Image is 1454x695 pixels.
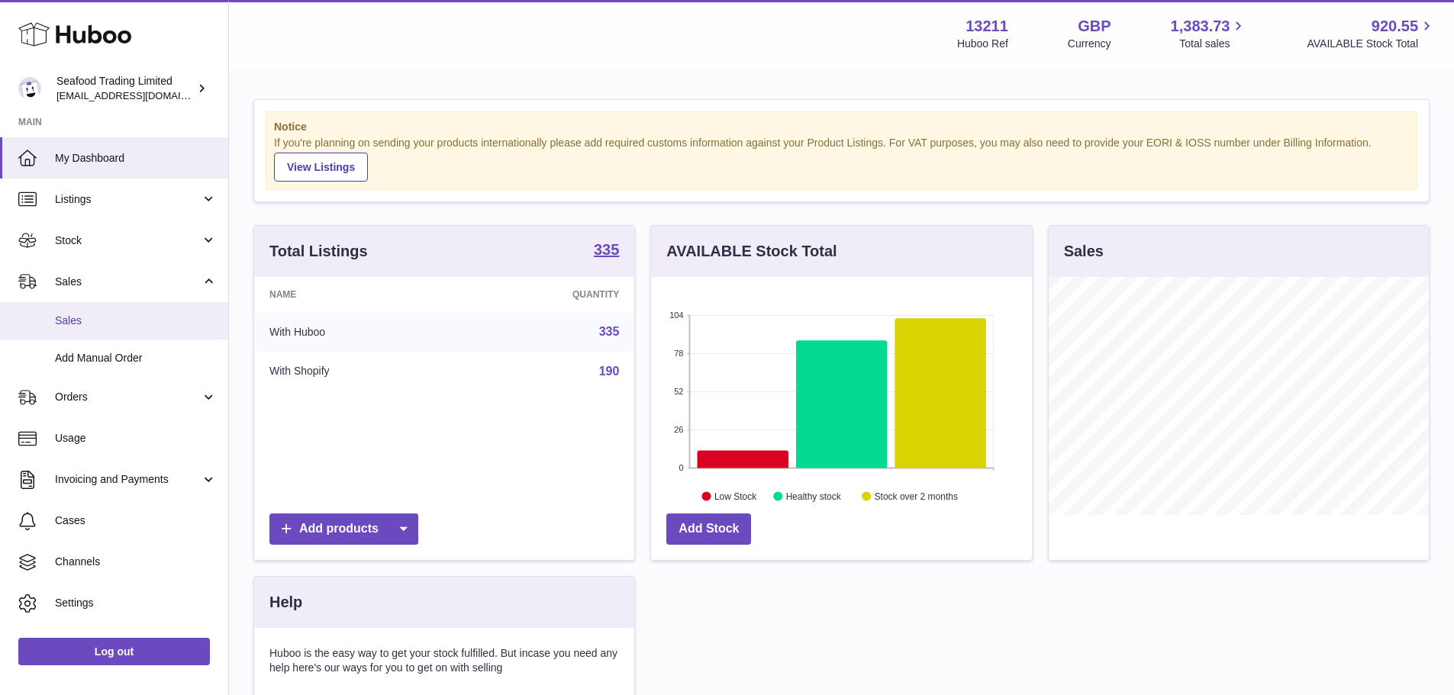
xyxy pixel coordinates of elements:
[55,472,201,487] span: Invoicing and Payments
[1171,16,1230,37] span: 1,383.73
[55,275,201,289] span: Sales
[18,77,41,100] img: internalAdmin-13211@internal.huboo.com
[254,312,459,352] td: With Huboo
[254,277,459,312] th: Name
[714,491,757,501] text: Low Stock
[1078,16,1111,37] strong: GBP
[55,555,217,569] span: Channels
[55,233,201,248] span: Stock
[269,241,368,262] h3: Total Listings
[269,592,302,613] h3: Help
[1179,37,1247,51] span: Total sales
[666,241,837,262] h3: AVAILABLE Stock Total
[594,242,619,260] a: 335
[675,387,684,396] text: 52
[55,351,217,365] span: Add Manual Order
[594,242,619,257] strong: 335
[56,74,194,103] div: Seafood Trading Limited
[274,136,1409,182] div: If you're planning on sending your products internationally please add required customs informati...
[55,314,217,328] span: Sales
[269,646,619,675] p: Huboo is the easy way to get your stock fulfilled. But incase you need any help here's our ways f...
[55,151,217,166] span: My Dashboard
[18,638,210,665] a: Log out
[55,431,217,446] span: Usage
[1307,37,1436,51] span: AVAILABLE Stock Total
[669,310,683,320] text: 104
[56,89,224,101] span: [EMAIL_ADDRESS][DOMAIN_NAME]
[1064,241,1104,262] h3: Sales
[274,153,368,182] a: View Listings
[679,463,684,472] text: 0
[675,425,684,434] text: 26
[55,513,217,528] span: Cases
[666,513,751,545] a: Add Stock
[966,16,1008,37] strong: 13211
[1068,37,1111,51] div: Currency
[55,390,201,404] span: Orders
[1307,16,1436,51] a: 920.55 AVAILABLE Stock Total
[459,277,635,312] th: Quantity
[55,192,201,207] span: Listings
[599,365,620,378] a: 190
[875,491,958,501] text: Stock over 2 months
[269,513,418,545] a: Add products
[1372,16,1418,37] span: 920.55
[254,352,459,391] td: With Shopify
[675,349,684,358] text: 78
[786,491,842,501] text: Healthy stock
[599,325,620,338] a: 335
[957,37,1008,51] div: Huboo Ref
[1171,16,1248,51] a: 1,383.73 Total sales
[55,596,217,610] span: Settings
[274,120,1409,134] strong: Notice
